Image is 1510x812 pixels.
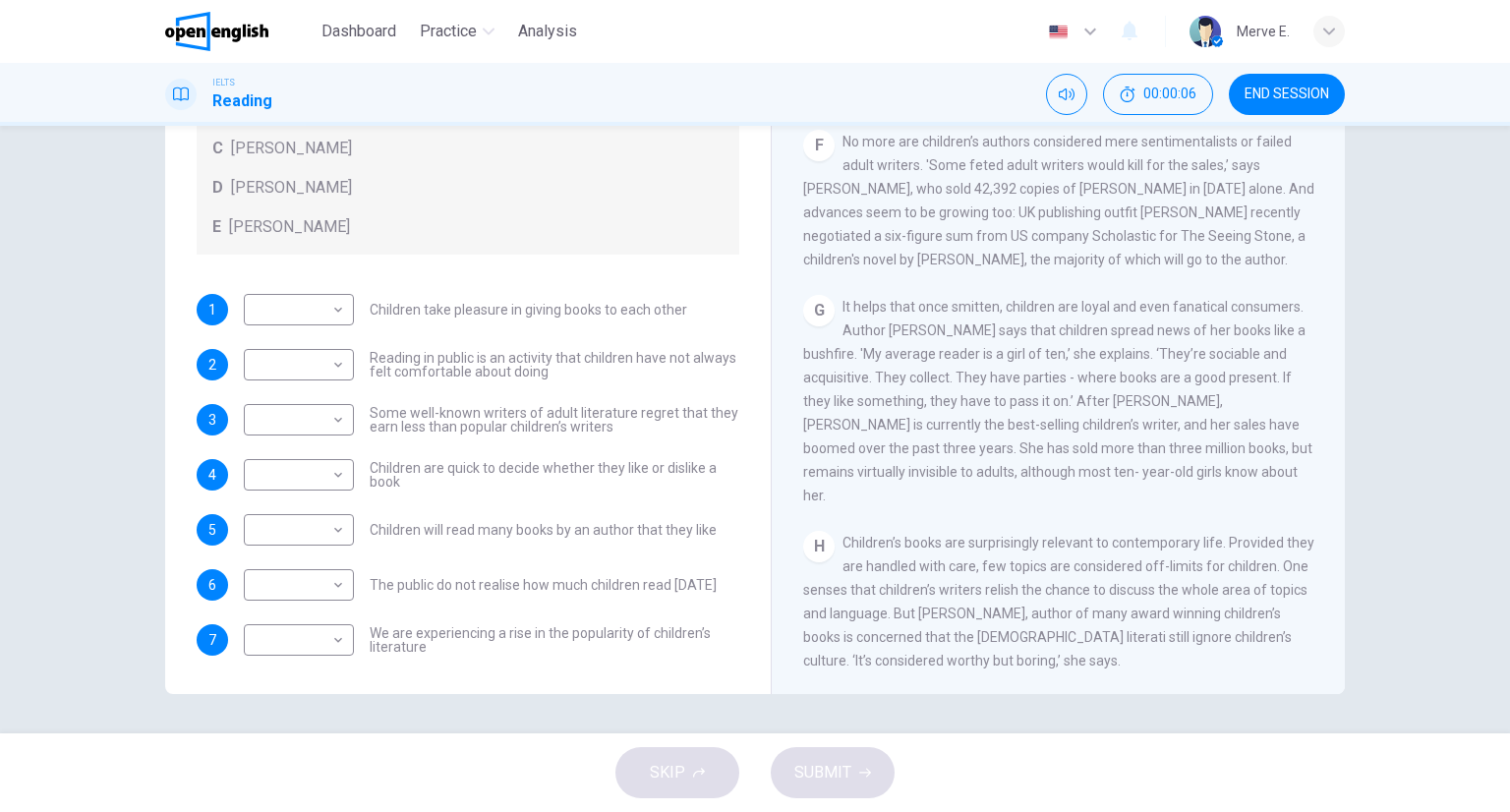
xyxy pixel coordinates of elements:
[229,215,350,239] span: [PERSON_NAME]
[1237,20,1290,43] div: Merve E.
[212,137,223,160] span: C
[803,299,1312,503] span: It helps that once smitten, children are loyal and even fanatical consumers. Author [PERSON_NAME]...
[165,12,314,51] a: OpenEnglish logo
[1046,74,1087,115] div: Mute
[1245,87,1329,102] span: END SESSION
[212,176,223,200] span: D
[1103,74,1213,115] div: Hide
[370,406,739,434] span: Some well-known writers of adult literature regret that they earn less than popular children’s wr...
[208,523,216,537] span: 5
[803,531,835,562] div: H
[208,578,216,592] span: 6
[370,461,739,489] span: Children are quick to decide whether they like or dislike a book
[165,12,268,51] img: OpenEnglish logo
[212,215,221,239] span: E
[370,523,717,537] span: Children will read many books by an author that they like
[212,76,235,89] span: IELTS
[208,633,216,647] span: 7
[321,20,396,43] span: Dashboard
[803,134,1314,267] span: No more are children’s authors considered mere sentimentalists or failed adult writers. 'Some fet...
[518,20,577,43] span: Analysis
[370,351,739,378] span: Reading in public is an activity that children have not always felt comfortable about doing
[370,626,739,654] span: We are experiencing a rise in the popularity of children’s literature
[231,137,352,160] span: [PERSON_NAME]
[420,20,477,43] span: Practice
[208,303,216,317] span: 1
[1046,25,1071,39] img: en
[1103,74,1213,115] button: 00:00:06
[1229,74,1345,115] button: END SESSION
[208,468,216,482] span: 4
[370,303,687,317] span: Children take pleasure in giving books to each other
[412,14,502,49] button: Practice
[803,535,1314,668] span: Children’s books are surprisingly relevant to contemporary life. Provided they are handled with c...
[231,176,352,200] span: [PERSON_NAME]
[212,89,272,113] h1: Reading
[314,14,404,49] button: Dashboard
[1190,16,1221,47] img: Profile picture
[208,413,216,427] span: 3
[803,130,835,161] div: F
[803,295,835,326] div: G
[370,578,717,592] span: The public do not realise how much children read [DATE]
[1143,87,1196,102] span: 00:00:06
[208,358,216,372] span: 2
[510,14,585,49] button: Analysis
